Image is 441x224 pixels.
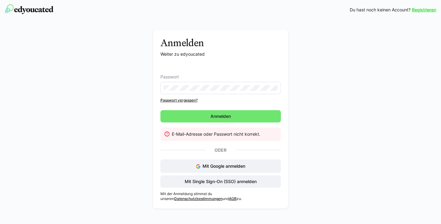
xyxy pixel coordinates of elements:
span: Du hast noch keinen Account? [350,7,411,13]
div: E-Mail-Adresse oder Passwort nicht korrekt. [172,131,276,137]
a: Passwort vergessen? [160,98,281,103]
h3: Anmelden [160,37,281,49]
span: Mit Google anmelden [203,163,245,169]
a: AGB [229,196,237,201]
button: Mit Single Sign-On (SSO) anmelden [160,175,281,188]
p: Oder [206,146,236,154]
p: Mit der Anmeldung stimmst du unseren und zu. [160,191,281,201]
a: Datenschutzbestimmungen [174,196,222,201]
img: edyoucated [5,4,53,14]
a: Registrieren [412,7,436,13]
button: Mit Google anmelden [160,159,281,173]
span: Anmelden [210,113,232,119]
button: Anmelden [160,110,281,122]
p: Weiter zu edyoucated [160,51,281,57]
span: Passwort [160,74,179,79]
span: Mit Single Sign-On (SSO) anmelden [184,178,258,185]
